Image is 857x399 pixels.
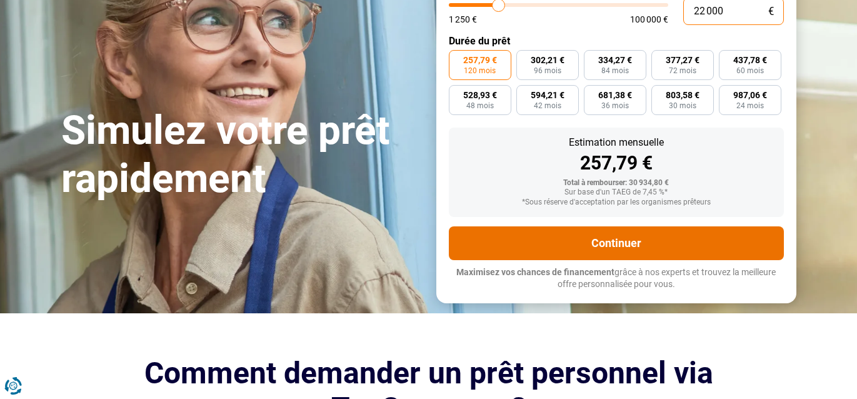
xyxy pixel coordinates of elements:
h1: Simulez votre prêt rapidement [61,107,421,203]
span: 437,78 € [733,56,767,64]
div: Sur base d'un TAEG de 7,45 %* [459,188,774,197]
span: 60 mois [736,67,764,74]
span: € [768,6,774,17]
div: 257,79 € [459,154,774,173]
span: 120 mois [464,67,496,74]
span: 42 mois [534,102,561,109]
span: 1 250 € [449,15,477,24]
p: grâce à nos experts et trouvez la meilleure offre personnalisée pour vous. [449,266,784,291]
button: Continuer [449,226,784,260]
span: 681,38 € [598,91,632,99]
span: 30 mois [669,102,696,109]
span: 302,21 € [531,56,564,64]
span: 334,27 € [598,56,632,64]
span: Maximisez vos chances de financement [456,267,614,277]
span: 36 mois [601,102,629,109]
span: 24 mois [736,102,764,109]
span: 377,27 € [666,56,699,64]
div: Estimation mensuelle [459,138,774,148]
span: 48 mois [466,102,494,109]
span: 84 mois [601,67,629,74]
span: 594,21 € [531,91,564,99]
span: 987,06 € [733,91,767,99]
span: 528,93 € [463,91,497,99]
span: 803,58 € [666,91,699,99]
span: 72 mois [669,67,696,74]
div: Total à rembourser: 30 934,80 € [459,179,774,188]
label: Durée du prêt [449,35,784,47]
span: 100 000 € [630,15,668,24]
div: *Sous réserve d'acceptation par les organismes prêteurs [459,198,774,207]
span: 96 mois [534,67,561,74]
span: 257,79 € [463,56,497,64]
